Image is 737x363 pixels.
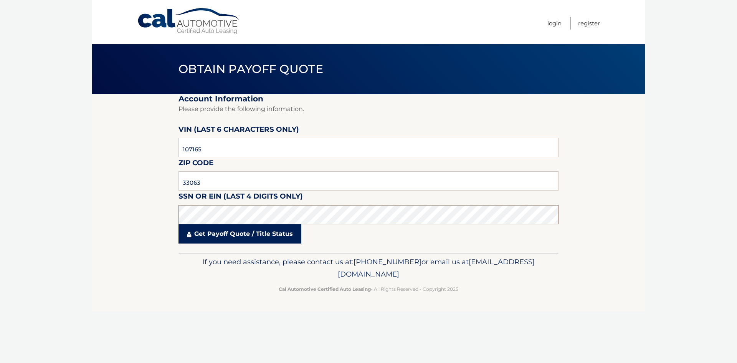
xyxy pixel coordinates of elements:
label: Zip Code [178,157,213,171]
p: If you need assistance, please contact us at: or email us at [183,256,554,280]
a: Register [578,17,600,30]
a: Cal Automotive [137,8,241,35]
p: - All Rights Reserved - Copyright 2025 [183,285,554,293]
label: VIN (last 6 characters only) [178,124,299,138]
a: Get Payoff Quote / Title Status [178,224,301,244]
span: [PHONE_NUMBER] [354,257,421,266]
a: Login [547,17,562,30]
h2: Account Information [178,94,559,104]
p: Please provide the following information. [178,104,559,114]
span: Obtain Payoff Quote [178,62,323,76]
strong: Cal Automotive Certified Auto Leasing [279,286,371,292]
label: SSN or EIN (last 4 digits only) [178,191,303,205]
